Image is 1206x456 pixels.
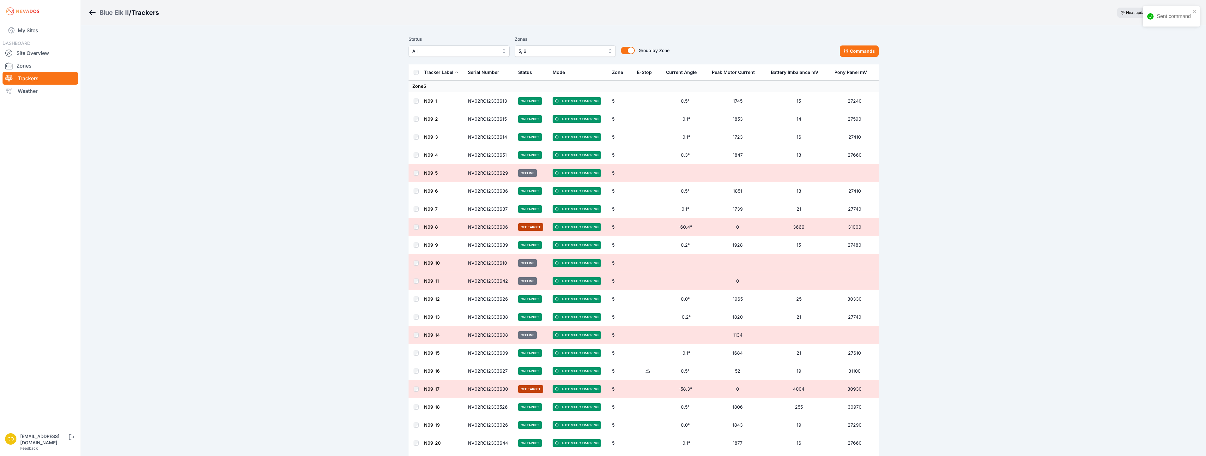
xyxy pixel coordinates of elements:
div: Battery Imbalance mV [771,69,818,75]
td: NV02RC12333610 [464,254,515,272]
a: N09-12 [424,296,440,302]
td: 14 [767,110,831,128]
td: NV02RC12333615 [464,110,515,128]
td: 0 [708,218,767,236]
td: 0 [708,272,767,290]
button: E-Stop [637,65,657,80]
td: 27610 [831,344,878,362]
td: 1877 [708,434,767,452]
a: N09-14 [424,332,440,338]
span: On Target [518,151,542,159]
td: 15 [767,236,831,254]
td: 1820 [708,308,767,326]
img: Nevados [5,6,40,16]
td: -0.1° [662,344,708,362]
td: 5 [608,272,633,290]
td: 21 [767,308,831,326]
div: Peak Motor Current [712,69,755,75]
div: Serial Number [468,69,499,75]
div: Zone [612,69,623,75]
td: 0.0° [662,290,708,308]
td: 27480 [831,236,878,254]
span: Automatic Tracking [553,205,601,213]
button: Tracker Label [424,65,458,80]
td: Zone 5 [409,81,879,92]
td: -60.4° [662,218,708,236]
span: Automatic Tracking [553,349,601,357]
td: NV02RC12333639 [464,236,515,254]
td: 5 [608,146,633,164]
td: NV02RC12333626 [464,290,515,308]
div: Mode [553,69,565,75]
td: -0.1° [662,434,708,452]
td: 30330 [831,290,878,308]
span: Automatic Tracking [553,259,601,267]
td: NV02RC12333026 [464,416,515,434]
td: NV02RC12333627 [464,362,515,380]
td: 13 [767,146,831,164]
span: Automatic Tracking [553,295,601,303]
span: On Target [518,241,542,249]
td: -0.2° [662,308,708,326]
span: Automatic Tracking [553,313,601,321]
div: E-Stop [637,69,652,75]
td: 27740 [831,200,878,218]
td: NV02RC12333609 [464,344,515,362]
a: N09-9 [424,242,438,248]
button: Zone [612,65,628,80]
td: 5 [608,92,633,110]
td: 1684 [708,344,767,362]
span: Automatic Tracking [553,241,601,249]
span: Off Target [518,223,543,231]
span: Automatic Tracking [553,421,601,429]
div: Pony Panel mV [834,69,867,75]
a: N09-4 [424,152,438,158]
td: 5 [608,380,633,398]
span: Automatic Tracking [553,223,601,231]
td: 5 [608,110,633,128]
a: N09-18 [424,404,440,410]
span: Offline [518,259,537,267]
td: NV02RC12333644 [464,434,515,452]
td: 1843 [708,416,767,434]
td: NV02RC12333637 [464,200,515,218]
a: N09-5 [424,170,438,176]
span: On Target [518,367,542,375]
span: Off Target [518,385,543,393]
span: On Target [518,403,542,411]
td: -58.3° [662,380,708,398]
span: On Target [518,313,542,321]
a: N09-1 [424,98,437,104]
span: Group by Zone [639,48,670,53]
td: 5 [608,164,633,182]
td: -0.1° [662,128,708,146]
span: Automatic Tracking [553,403,601,411]
td: 5 [608,398,633,416]
span: Automatic Tracking [553,277,601,285]
div: Status [518,69,532,75]
td: 5 [608,254,633,272]
td: 25 [767,290,831,308]
td: 5 [608,416,633,434]
td: 4004 [767,380,831,398]
span: Automatic Tracking [553,169,601,177]
a: My Sites [3,23,78,38]
span: Automatic Tracking [553,187,601,195]
td: 1847 [708,146,767,164]
td: 30970 [831,398,878,416]
span: / [129,8,131,17]
span: Automatic Tracking [553,115,601,123]
button: Current Angle [666,65,702,80]
td: 0.5° [662,362,708,380]
span: Automatic Tracking [553,385,601,393]
span: On Target [518,205,542,213]
td: 31100 [831,362,878,380]
span: Automatic Tracking [553,439,601,447]
td: NV02RC12333642 [464,272,515,290]
button: 5, 6 [515,45,616,57]
td: 5 [608,290,633,308]
span: On Target [518,421,542,429]
td: 5 [608,344,633,362]
div: Tracker Label [424,69,453,75]
span: On Target [518,349,542,357]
